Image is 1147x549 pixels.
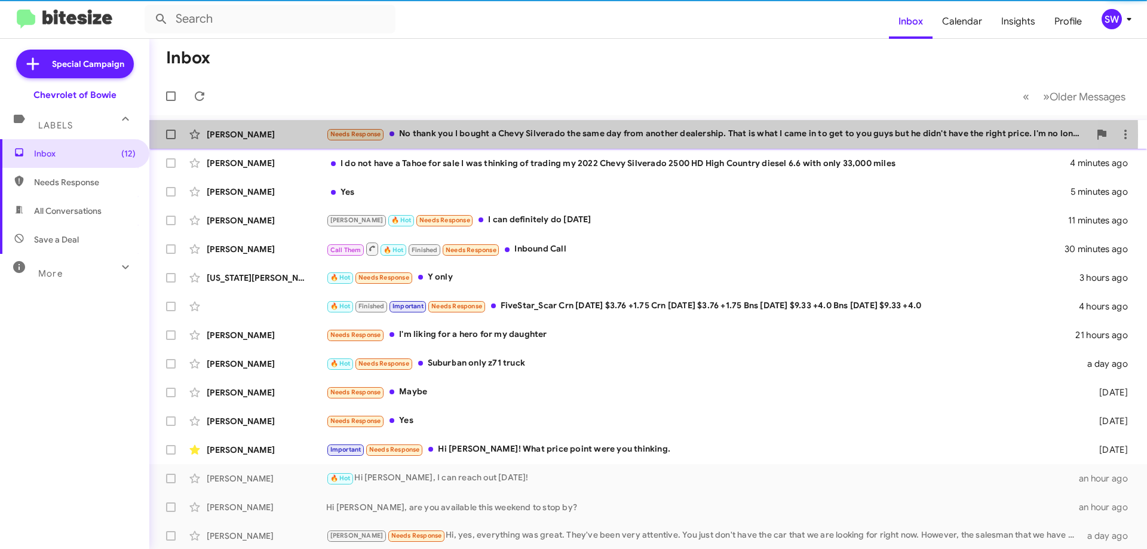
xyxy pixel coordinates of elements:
input: Search [145,5,395,33]
div: [PERSON_NAME] [207,473,326,484]
span: 🔥 Hot [330,474,351,482]
div: an hour ago [1079,473,1137,484]
span: » [1043,89,1050,104]
span: Older Messages [1050,90,1125,103]
span: Needs Response [330,388,381,396]
span: (12) [121,148,136,160]
span: Needs Response [391,532,442,539]
div: [PERSON_NAME] [207,415,326,427]
div: Maybe [326,385,1080,399]
span: [PERSON_NAME] [330,216,384,224]
div: Yes [326,186,1071,198]
span: Needs Response [369,446,420,453]
div: 21 hours ago [1075,329,1137,341]
div: [PERSON_NAME] [207,214,326,226]
div: [DATE] [1080,415,1137,427]
div: [PERSON_NAME] [207,128,326,140]
div: a day ago [1080,358,1137,370]
div: I can definitely do [DATE] [326,213,1068,227]
nav: Page navigation example [1016,84,1133,109]
div: 11 minutes ago [1068,214,1137,226]
div: [PERSON_NAME] [207,444,326,456]
span: Important [330,446,361,453]
div: [PERSON_NAME] [207,157,326,169]
h1: Inbox [166,48,210,68]
div: an hour ago [1079,501,1137,513]
button: Next [1036,84,1133,109]
span: Needs Response [330,331,381,339]
span: Finished [358,302,385,310]
div: 30 minutes ago [1066,243,1137,255]
div: [PERSON_NAME] [207,358,326,370]
span: 🔥 Hot [330,360,351,367]
span: Inbox [34,148,136,160]
div: Hi, yes, everything was great. They've been very attentive. You just don't have the car that we a... [326,529,1080,542]
a: Profile [1045,4,1091,39]
div: I do not have a Tahoe for sale I was thinking of trading my 2022 Chevy Silverado 2500 HD High Cou... [326,157,1070,169]
a: Calendar [933,4,992,39]
button: Previous [1016,84,1036,109]
a: Insights [992,4,1045,39]
span: Finished [412,246,438,254]
span: Needs Response [419,216,470,224]
span: Special Campaign [52,58,124,70]
div: I'm liking for a hero for my daughter [326,328,1075,342]
span: More [38,268,63,279]
div: FiveStar_Scar Crn [DATE] $3.76 +1.75 Crn [DATE] $3.76 +1.75 Bns [DATE] $9.33 +4.0 Bns [DATE] $9.3... [326,299,1079,313]
span: 🔥 Hot [330,302,351,310]
span: 🔥 Hot [391,216,412,224]
div: 5 minutes ago [1071,186,1137,198]
div: [DATE] [1080,444,1137,456]
div: Hi [PERSON_NAME], I can reach out [DATE]! [326,471,1079,485]
a: Inbox [889,4,933,39]
div: Suburban only z71 truck [326,357,1080,370]
span: Needs Response [431,302,482,310]
span: 🔥 Hot [384,246,404,254]
div: [US_STATE][PERSON_NAME] [207,272,326,284]
div: Yes [326,414,1080,428]
span: Important [392,302,424,310]
div: [PERSON_NAME] [207,329,326,341]
div: [PERSON_NAME] [207,387,326,398]
div: Inbound Call [326,241,1066,256]
div: [DATE] [1080,387,1137,398]
a: Special Campaign [16,50,134,78]
span: Needs Response [34,176,136,188]
button: SW [1091,9,1134,29]
span: Save a Deal [34,234,79,246]
div: [PERSON_NAME] [207,530,326,542]
div: Hi [PERSON_NAME]! What price point were you thinking. [326,443,1080,456]
span: [PERSON_NAME] [330,532,384,539]
span: « [1023,89,1029,104]
div: 4 hours ago [1079,300,1137,312]
div: 4 minutes ago [1070,157,1137,169]
span: Call Them [330,246,361,254]
span: Needs Response [358,360,409,367]
div: SW [1102,9,1122,29]
div: a day ago [1080,530,1137,542]
span: All Conversations [34,205,102,217]
div: [PERSON_NAME] [207,243,326,255]
span: Labels [38,120,73,131]
span: Needs Response [358,274,409,281]
div: 3 hours ago [1079,272,1137,284]
div: No thank you I bought a Chevy Silverado the same day from another dealership. That is what I came... [326,127,1090,141]
span: Needs Response [446,246,496,254]
span: 🔥 Hot [330,274,351,281]
div: Y only [326,271,1079,284]
div: Hi [PERSON_NAME], are you available this weekend to stop by? [326,501,1079,513]
span: Needs Response [330,417,381,425]
div: Chevrolet of Bowie [33,89,116,101]
div: [PERSON_NAME] [207,186,326,198]
span: Needs Response [330,130,381,138]
div: [PERSON_NAME] [207,501,326,513]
